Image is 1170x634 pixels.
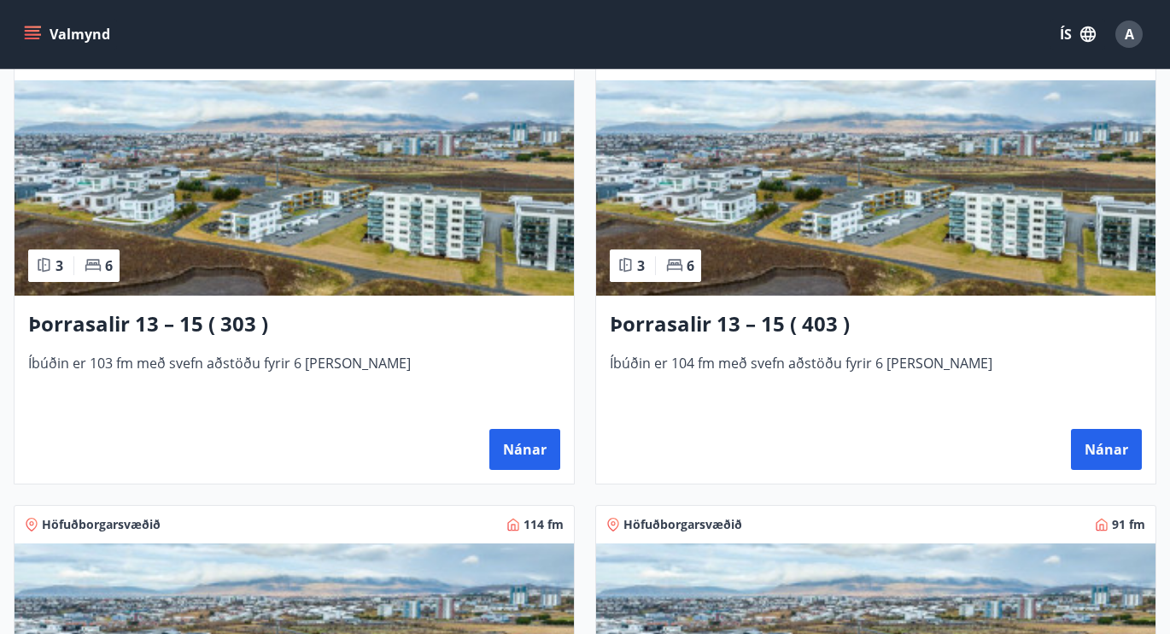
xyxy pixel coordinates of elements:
button: A [1109,14,1150,55]
h3: Þorrasalir 13 – 15 ( 303 ) [28,309,560,340]
button: Nánar [1071,429,1142,470]
img: Paella dish [15,80,574,296]
button: menu [20,19,117,50]
span: 6 [105,256,113,275]
button: ÍS [1050,19,1105,50]
span: Höfuðborgarsvæðið [623,516,742,533]
span: 3 [56,256,63,275]
span: 6 [687,256,694,275]
span: A [1125,25,1134,44]
span: 91 fm [1112,516,1145,533]
span: 114 fm [524,516,564,533]
span: 3 [637,256,645,275]
span: Íbúðin er 104 fm með svefn aðstöðu fyrir 6 [PERSON_NAME] [610,354,1142,410]
span: Höfuðborgarsvæðið [42,516,161,533]
button: Nánar [489,429,560,470]
img: Paella dish [596,80,1155,296]
span: Íbúðin er 103 fm með svefn aðstöðu fyrir 6 [PERSON_NAME] [28,354,560,410]
h3: Þorrasalir 13 – 15 ( 403 ) [610,309,1142,340]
